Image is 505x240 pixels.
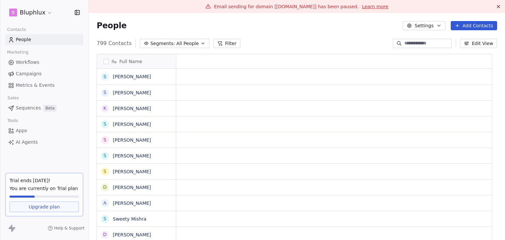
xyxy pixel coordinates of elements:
button: Add Contacts [451,21,497,30]
div: K [103,105,106,112]
button: Edit View [460,39,497,48]
span: Metrics & Events [16,82,55,89]
a: SequencesBeta [5,103,83,113]
span: Sales [5,93,22,103]
div: D [103,184,107,191]
a: Campaigns [5,68,83,79]
div: S [104,168,107,175]
span: People [97,21,127,31]
a: Help & Support [48,226,84,231]
span: Beta [43,105,57,111]
div: S [104,73,107,80]
span: B [12,9,15,16]
span: You are currently on Trial plan [10,185,79,192]
a: [PERSON_NAME] [113,201,151,206]
span: People [16,36,31,43]
span: Segments: [150,40,175,47]
span: Full Name [119,58,142,65]
a: Upgrade plan [10,202,79,212]
div: S [104,121,107,128]
a: [PERSON_NAME] [113,106,151,111]
span: Campaigns [16,70,41,77]
a: Learn more [362,3,388,10]
a: Workflows [5,57,83,68]
span: AI Agents [16,139,38,146]
button: Settings [403,21,445,30]
a: AI Agents [5,137,83,148]
a: [PERSON_NAME] [113,153,151,158]
div: Trial ends [DATE]! [10,177,79,184]
span: Tools [5,116,21,126]
a: [PERSON_NAME] [113,185,151,190]
button: BBluphlux [8,7,54,18]
span: All People [176,40,199,47]
div: A [103,200,107,206]
span: 799 Contacts [97,39,132,47]
a: [PERSON_NAME] [113,74,151,79]
a: People [5,34,83,45]
a: [PERSON_NAME] [113,169,151,174]
a: [PERSON_NAME] [113,122,151,127]
a: Apps [5,125,83,136]
span: Email sending for domain [[DOMAIN_NAME]] has been paused. [214,4,359,9]
a: Sweety Mishra [113,216,146,222]
span: Upgrade plan [29,204,60,210]
div: S [104,136,107,143]
a: Metrics & Events [5,80,83,91]
div: S [104,215,107,222]
div: S [104,89,107,96]
span: Marketing [4,47,31,57]
span: Help & Support [54,226,84,231]
div: Full Name [97,54,176,68]
a: [PERSON_NAME] [113,232,151,237]
div: S [104,152,107,159]
div: D [103,231,107,238]
span: Bluphlux [20,8,45,17]
button: Filter [213,39,241,48]
a: [PERSON_NAME] [113,137,151,143]
a: [PERSON_NAME] [113,90,151,95]
span: Workflows [16,59,39,66]
span: Contacts [4,25,29,35]
span: Apps [16,127,27,134]
span: Sequences [16,105,41,111]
